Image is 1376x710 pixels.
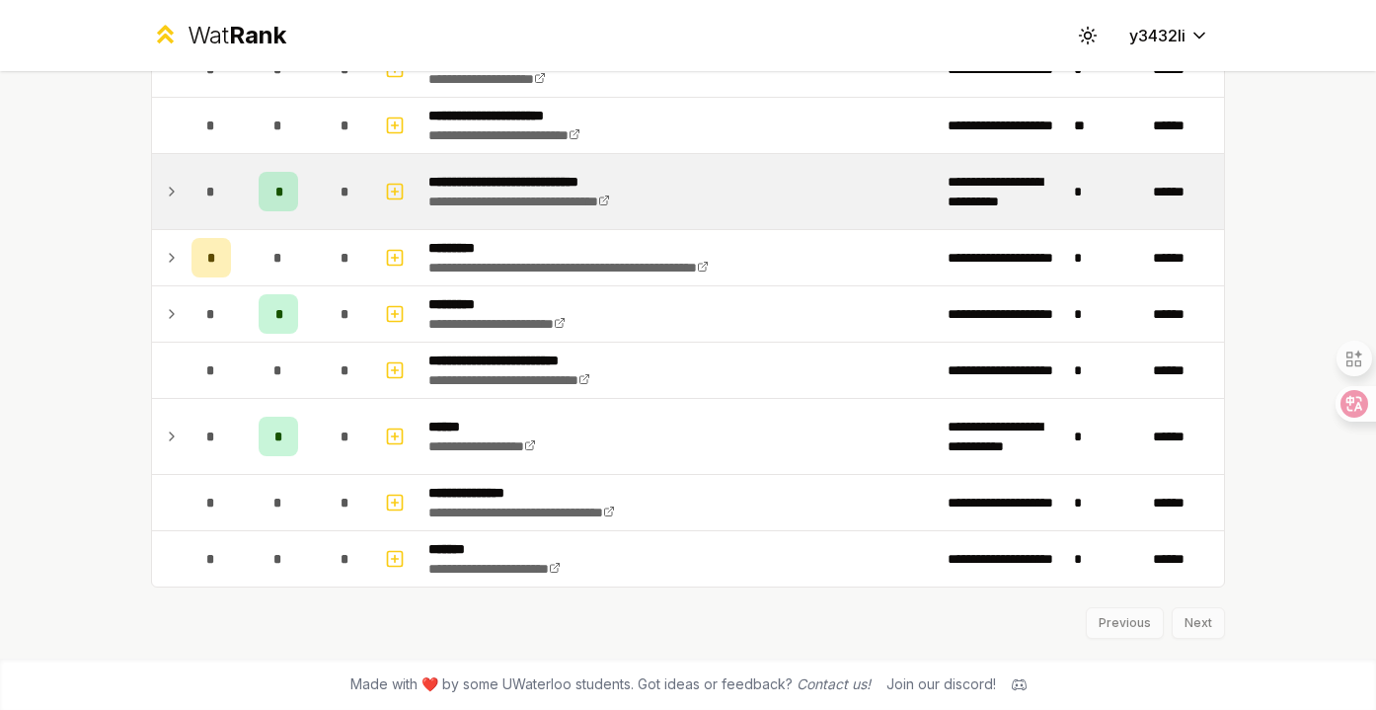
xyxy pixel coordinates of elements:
div: Join our discord! [886,674,996,694]
div: Wat [188,20,286,51]
button: y3432li [1113,18,1225,53]
a: WatRank [151,20,286,51]
span: Made with ❤️ by some UWaterloo students. Got ideas or feedback? [350,674,871,694]
span: Rank [229,21,286,49]
span: y3432li [1129,24,1185,47]
a: Contact us! [797,675,871,692]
